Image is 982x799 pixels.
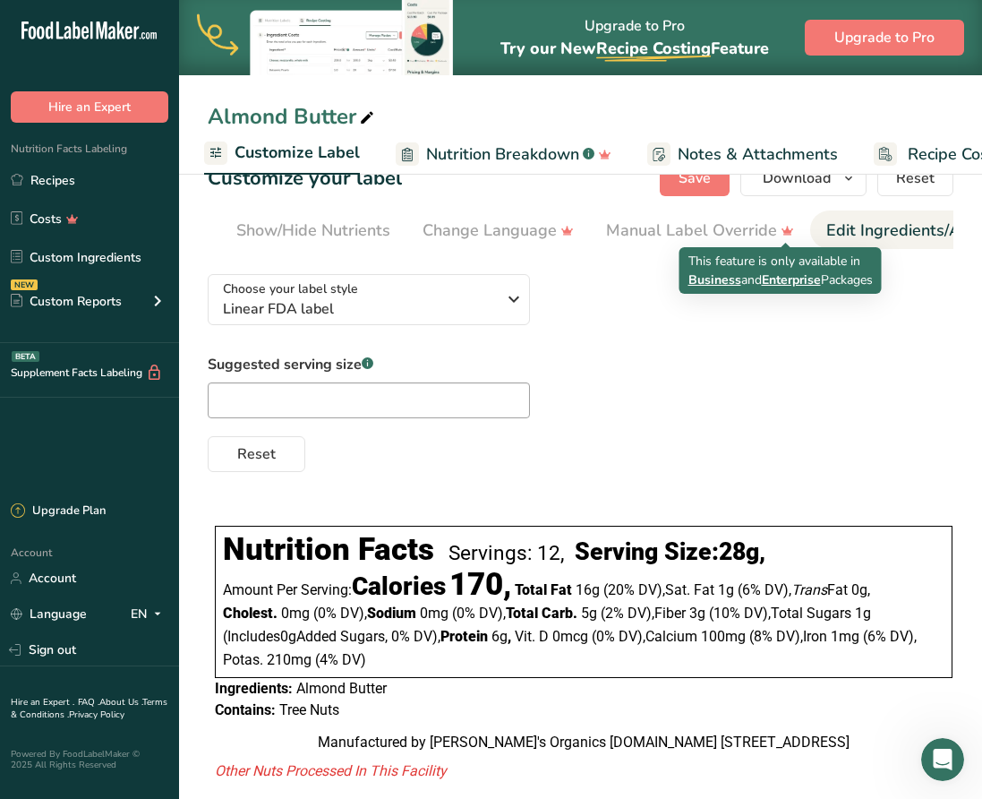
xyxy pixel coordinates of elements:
span: ‏(6% DV) [738,581,791,598]
span: 1g [855,605,871,622]
span: 0mg [420,605,448,622]
span: Includes Added Sugars [223,628,388,645]
a: Language [11,598,87,630]
span: ‏(6% DV) [863,628,917,645]
span: Sat. Fat [665,581,714,598]
span: 170, [449,566,511,603]
span: , [800,628,803,645]
span: Ingredients: [215,680,293,697]
button: Choose your label style Linear FDA label [208,274,530,325]
a: FAQ . [78,696,99,709]
iframe: Intercom live chat [921,738,964,781]
div: Powered By FoodLabelMaker © 2025 All Rights Reserved [11,749,168,770]
a: Terms & Conditions . [11,696,167,721]
span: Customize Label [235,141,360,165]
span: Calcium [645,628,697,645]
i: Trans [791,581,827,598]
span: 5g [581,605,597,622]
span: , [867,581,870,598]
span: Almond Butter [296,680,387,697]
span: , [385,628,388,645]
span: , [508,628,511,645]
div: Servings: 12, [448,541,564,565]
span: Contains: [215,701,276,718]
span: Save [679,168,711,189]
span: Cholest. [223,605,278,622]
span: ‏(10% DV) [709,605,771,622]
span: ‏(2% DV) [601,605,654,622]
a: Customize Label [204,133,360,176]
span: , [438,628,440,645]
span: Vit. D [515,628,549,645]
span: 1g [718,581,734,598]
label: Suggested serving size [208,354,530,375]
span: ‏(0% DV) [452,605,506,622]
span: , [789,581,791,598]
div: Upgrade Plan [11,503,106,520]
span: Total Fat [515,581,572,598]
button: Reset [877,160,953,196]
span: Reset [896,168,935,189]
span: , [652,605,654,622]
span: 6g [491,628,508,645]
a: Hire an Expert . [11,696,74,709]
span: Enterprise [762,271,821,288]
span: Total Sugars [771,605,851,622]
div: NEW [11,279,38,290]
span: Choose your label style [223,279,358,298]
div: Manufactured by [PERSON_NAME]'s Organics [DOMAIN_NAME] [STREET_ADDRESS] [215,732,952,753]
span: Linear FDA label [223,298,496,320]
span: Potas. [223,651,263,668]
span: , [768,605,771,622]
div: Serving Size: , [575,537,765,566]
span: 16g [576,581,600,598]
a: About Us . [99,696,142,709]
span: , [503,605,506,622]
button: Upgrade to Pro [805,20,964,56]
span: ‏(0% DV) [592,628,645,645]
span: ‏(20% DV) [603,581,665,598]
span: , [364,605,367,622]
span: Protein [440,628,488,645]
div: EN [131,604,168,625]
span: Try our New Feature [500,38,769,59]
div: Custom Reports [11,292,122,311]
button: Reset [208,436,305,472]
span: Fiber [654,605,686,622]
span: 28g [719,537,759,566]
span: Iron [803,628,827,645]
div: Almond Butter [208,100,378,133]
button: Download [740,160,867,196]
div: Show/Hide Nutrients [236,219,390,243]
button: Save [660,160,730,196]
span: 0mg [281,605,310,622]
span: 0mcg [552,628,588,645]
span: , [914,628,917,645]
span: 210mg [267,651,312,668]
a: Notes & Attachments [647,134,838,175]
span: , [643,628,645,645]
div: Nutrition Facts [223,531,434,568]
button: Hire an Expert [11,91,168,123]
span: Tree Nuts [279,701,339,718]
span: Total Carb. [506,605,577,622]
a: Nutrition Breakdown [396,134,611,175]
div: Change Language [423,219,574,243]
span: Notes & Attachments [678,142,838,167]
a: Privacy Policy [69,709,124,721]
span: , [662,581,665,598]
span: Download [763,168,831,189]
span: ( [223,628,227,645]
span: Fat [791,581,848,598]
div: Amount Per Serving: [223,575,511,600]
span: Calories [352,571,446,601]
span: 0g [280,628,296,645]
span: Recipe Costing [596,38,711,59]
span: ‏0% DV) [391,628,440,645]
span: ‏(4% DV) [315,651,366,668]
span: ‏(8% DV) [749,628,803,645]
span: ‏(0% DV) [313,605,367,622]
span: Upgrade to Pro [834,27,935,48]
div: This feature is only available in and Packages [688,252,873,289]
span: Nutrition Breakdown [426,142,579,167]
